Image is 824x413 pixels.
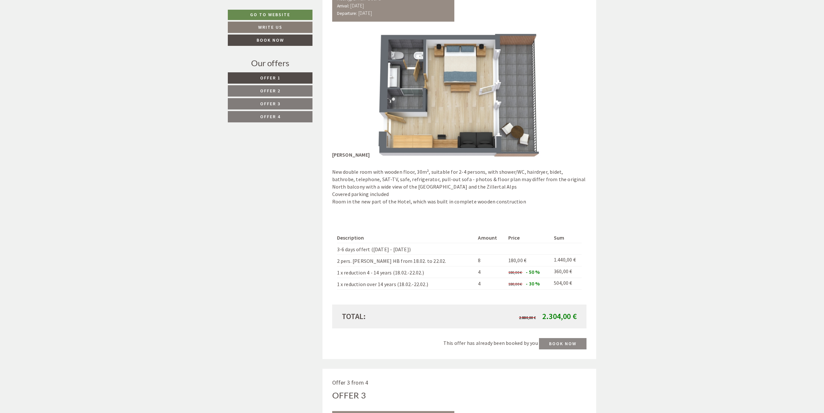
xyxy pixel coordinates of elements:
td: 360,00 € [551,266,582,278]
div: Total: [337,311,460,322]
span: 2.304,00 € [542,311,577,321]
span: Offer 3 [260,101,280,107]
span: 2.880,00 € [519,315,536,320]
a: Go to website [228,10,312,20]
td: 4 [475,266,505,278]
span: 180,00 € [508,270,522,275]
div: [DATE] [115,5,139,16]
span: This offer has already been booked by you [443,340,538,346]
span: 180,00 € [508,282,522,286]
div: Offer 3 [332,389,366,401]
a: Book now [228,35,312,46]
b: [DATE] [358,10,372,16]
span: Offer 3 from 4 [332,379,368,386]
button: Next [568,87,575,103]
b: [DATE] [350,2,364,9]
th: Description [337,233,476,243]
td: 1 x reduction 4 - 14 years (18.02.-22.02.) [337,266,476,278]
button: Previous [343,87,350,103]
td: 2 pers. [PERSON_NAME] HB from 18.02. to 22.02. [337,255,476,266]
span: - 30 % [526,280,540,287]
td: 504,00 € [551,278,582,289]
button: Send [222,170,255,181]
td: 3-6 days offert ([DATE] - [DATE]) [337,243,476,255]
th: Sum [551,233,582,243]
p: New double room with wooden floor, 30m², suitable for 2-4 persons, with shower/WC, hairdryer, bid... [332,168,587,205]
td: 1.440,00 € [551,255,582,266]
a: Write us [228,22,312,33]
small: Arrival: [337,3,350,9]
small: Departure: [337,11,357,16]
div: [GEOGRAPHIC_DATA] [10,19,73,24]
span: Offer 1 [260,75,280,81]
img: image [332,31,587,159]
td: 1 x reduction over 14 years (18.02.-22.02.) [337,278,476,289]
div: [PERSON_NAME] [332,146,380,159]
div: Hello, how can we help you? [5,18,77,37]
th: Price [506,233,551,243]
th: Amount [475,233,505,243]
span: - 50 % [526,269,540,275]
td: 4 [475,278,505,289]
span: Offer 4 [260,114,280,119]
div: Our offers [228,57,312,69]
span: 180,00 € [508,257,527,263]
td: 8 [475,255,505,266]
small: 09:08 [10,32,73,36]
span: Offer 2 [260,88,280,94]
